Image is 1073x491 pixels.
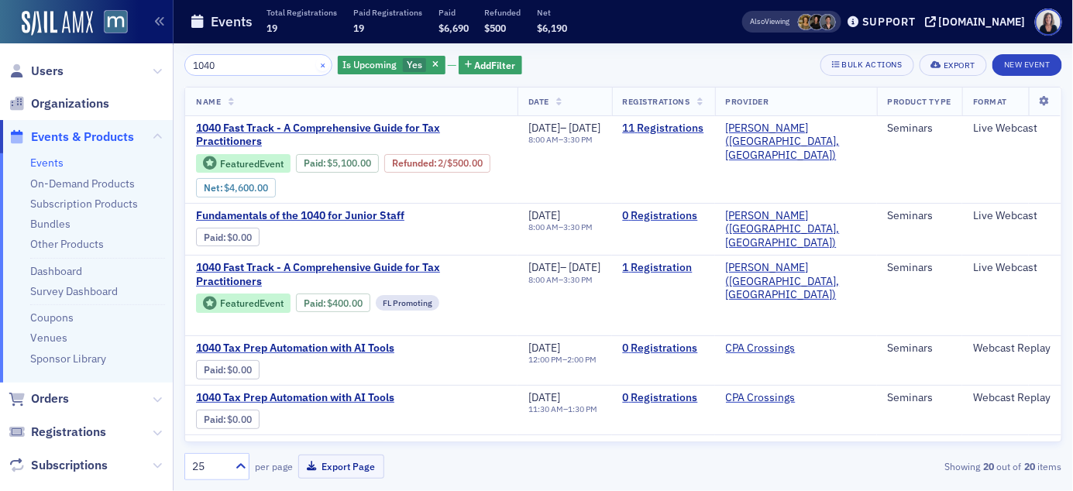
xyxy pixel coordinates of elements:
div: Featured Event [196,294,291,313]
div: Seminars [888,391,951,405]
span: $500.00 [448,157,483,169]
span: Werner-Rocca (Flourtown, PA) [726,261,866,302]
span: Name [196,96,221,107]
span: Profile [1035,9,1062,36]
span: Product Type [888,96,951,107]
a: 1040 Fast Track - A Comprehensive Guide for Tax Practitioners [196,122,507,149]
a: [PERSON_NAME] ([GEOGRAPHIC_DATA], [GEOGRAPHIC_DATA]) [726,261,866,302]
div: Paid: 0 - $0 [196,228,260,246]
div: Seminars [888,261,951,275]
a: View Homepage [93,10,128,36]
p: Refunded [485,7,521,18]
span: [DATE] [528,208,560,222]
span: $500 [485,22,507,34]
time: 3:30 PM [563,274,593,285]
div: Live Webcast [973,209,1051,223]
span: Viewing [751,16,790,27]
a: On-Demand Products [30,177,135,191]
span: [DATE] [528,121,560,135]
div: – [528,222,593,232]
div: Featured Event [220,299,284,307]
div: Paid: 1 - $40000 [296,294,370,312]
p: Net [538,7,568,18]
div: Seminars [888,342,951,355]
span: Registrations [623,96,690,107]
span: $0.00 [228,364,253,376]
span: Orders [31,390,69,407]
a: 1040 Tax Prep Automation with AI Tools [196,441,456,455]
a: 1 Registration [623,261,704,275]
span: Organizations [31,95,109,112]
time: 8:00 AM [528,134,559,145]
a: 0 Registrations [623,342,704,355]
img: SailAMX [22,11,93,36]
a: 1040 Tax Prep Automation with AI Tools [196,342,456,355]
div: Webcast Replay [973,391,1051,405]
span: : [304,297,328,309]
a: 11 Registrations [623,122,704,136]
span: Users [31,63,64,80]
span: Date [528,96,549,107]
div: Featured Event [220,160,284,168]
a: Events & Products [9,129,134,146]
time: 8:00 AM [528,274,559,285]
a: CPA Crossings [726,391,796,405]
span: 1040 Tax Prep Automation with AI Tools [196,391,456,405]
span: 19 [353,22,364,34]
a: Sponsor Library [30,352,106,366]
div: Seminars [888,122,951,136]
span: [DATE] [528,440,560,454]
time: 11:30 AM [528,403,563,414]
span: Werner-Rocca (Flourtown, PA) [726,209,866,250]
label: per page [255,459,293,473]
time: 3:30 PM [563,221,593,232]
span: Net : [204,182,225,194]
span: : [204,364,228,376]
span: $6,690 [438,22,469,34]
a: Organizations [9,95,109,112]
div: Refunded: 16 - $510000 [384,154,490,173]
div: Webcast Replay [973,441,1051,455]
div: [DOMAIN_NAME] [939,15,1026,29]
span: Lauren McDonough [809,14,825,30]
time: 8:00 AM [528,221,559,232]
a: Paid [204,364,223,376]
span: CPA Crossings [726,342,824,355]
p: Paid Registrations [353,7,422,18]
a: Survey Dashboard [30,284,118,298]
a: 1040 Fast Track - A Comprehensive Guide for Tax Practitioners [196,261,507,288]
span: 19 [267,22,277,34]
div: – [528,135,601,145]
div: Paid: 16 - $510000 [296,154,379,173]
button: × [316,57,330,71]
a: Paid [304,297,323,309]
a: Other Products [30,237,104,251]
div: Showing out of items [780,459,1062,473]
div: Paid: 0 - $0 [196,410,260,428]
div: Featured Event [196,154,291,173]
div: Webcast Replay [973,342,1051,355]
div: Bulk Actions [842,60,903,69]
a: Paid [204,232,223,243]
a: 0 Registrations [623,391,704,405]
span: Events & Products [31,129,134,146]
a: Bundles [30,217,71,231]
span: : [204,414,228,425]
span: Yes [407,58,422,70]
a: Paid [204,414,223,425]
div: Paid: 0 - $0 [196,360,260,379]
a: CPA Crossings [726,342,796,355]
a: [PERSON_NAME] ([GEOGRAPHIC_DATA], [GEOGRAPHIC_DATA]) [726,122,866,163]
span: Registrations [31,424,106,441]
button: Bulk Actions [820,54,914,76]
div: – [528,275,601,285]
a: Registrations [9,424,106,441]
span: $0.00 [228,232,253,243]
a: 0 Registrations [623,209,704,223]
button: New Event [992,54,1062,76]
button: AddFilter [459,56,522,75]
time: 1:30 PM [568,403,597,414]
div: 25 [192,458,226,475]
a: Orders [9,390,69,407]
